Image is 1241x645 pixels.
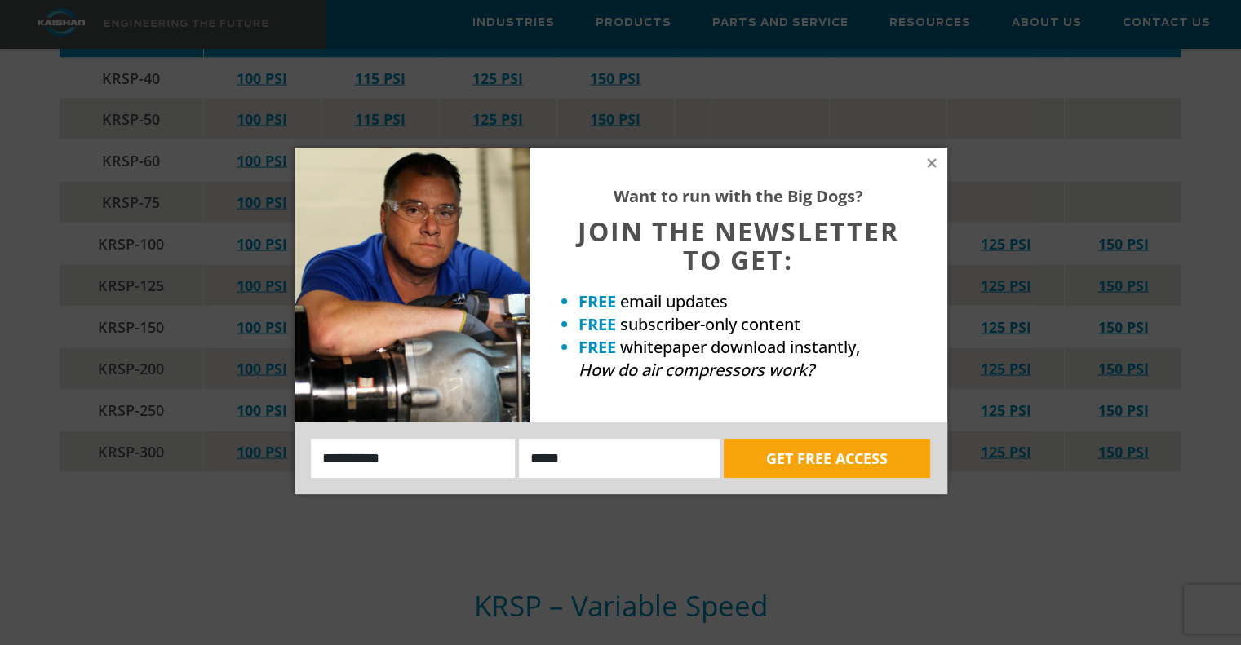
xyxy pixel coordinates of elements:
span: subscriber-only content [620,313,800,335]
button: GET FREE ACCESS [724,439,930,478]
span: JOIN THE NEWSLETTER TO GET: [578,214,899,277]
strong: FREE [578,290,616,312]
strong: FREE [578,336,616,358]
input: Email [519,439,720,478]
span: email updates [620,290,728,312]
input: Name: [311,439,516,478]
strong: Want to run with the Big Dogs? [614,185,863,207]
button: Close [924,156,939,170]
span: whitepaper download instantly, [620,336,860,358]
em: How do air compressors work? [578,359,814,381]
strong: FREE [578,313,616,335]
